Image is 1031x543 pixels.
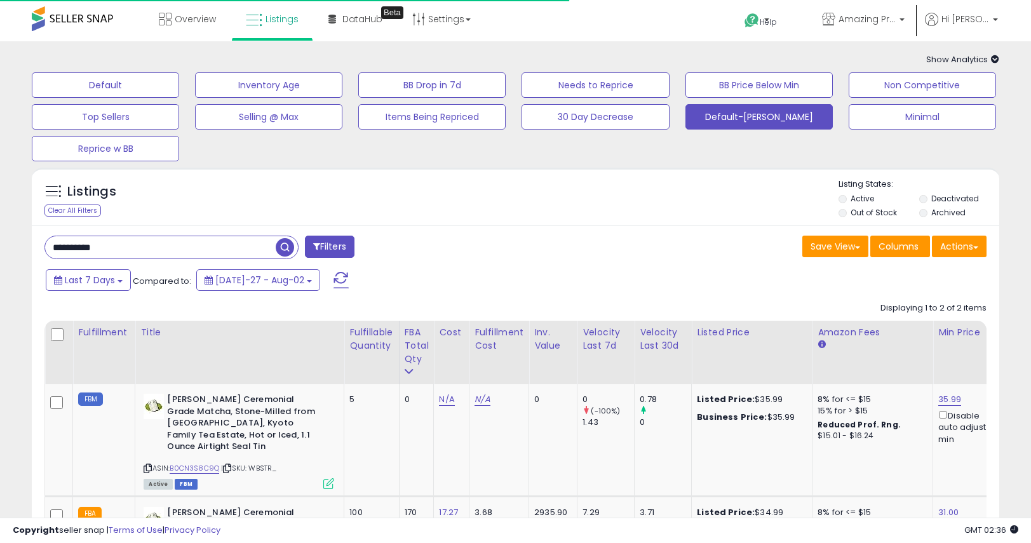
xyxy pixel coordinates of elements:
[697,394,802,405] div: $35.99
[13,525,220,537] div: seller snap | |
[534,394,567,405] div: 0
[964,524,1018,536] span: 2025-08-11 02:36 GMT
[266,13,299,25] span: Listings
[522,104,669,130] button: 30 Day Decrease
[941,13,989,25] span: Hi [PERSON_NAME]
[818,339,825,351] small: Amazon Fees.
[583,417,634,428] div: 1.43
[165,524,220,536] a: Privacy Policy
[46,269,131,291] button: Last 7 Days
[802,236,868,257] button: Save View
[932,236,987,257] button: Actions
[475,507,519,518] div: 3.68
[349,394,389,405] div: 5
[938,393,961,406] a: 35.99
[744,13,760,29] i: Get Help
[640,417,691,428] div: 0
[851,193,874,204] label: Active
[65,274,115,286] span: Last 7 Days
[439,326,464,339] div: Cost
[697,507,802,518] div: $34.99
[583,326,629,352] div: Velocity Last 7d
[221,463,276,473] span: | SKU: WBSTR_
[358,72,506,98] button: BB Drop in 7d
[849,104,996,130] button: Minimal
[938,326,1004,339] div: Min Price
[870,236,930,257] button: Columns
[144,479,173,490] span: All listings currently available for purchase on Amazon
[44,204,101,217] div: Clear All Filters
[534,326,572,352] div: Inv. value
[591,406,620,416] small: (-100%)
[32,136,179,161] button: Reprice w BB
[839,178,999,191] p: Listing States:
[938,506,959,519] a: 31.00
[685,104,833,130] button: Default-[PERSON_NAME]
[839,13,896,25] span: Amazing Prime Finds US
[144,507,164,532] img: 41r7GVRHiiL._SL40_.jpg
[818,431,923,441] div: $15.01 - $16.24
[926,53,999,65] span: Show Analytics
[78,326,130,339] div: Fulfillment
[170,463,219,474] a: B0CN3S8C9Q
[640,326,686,352] div: Velocity Last 30d
[475,326,523,352] div: Fulfillment Cost
[534,507,567,518] div: 2935.90
[475,393,490,406] a: N/A
[13,524,59,536] strong: Copyright
[818,326,927,339] div: Amazon Fees
[849,72,996,98] button: Non Competitive
[358,104,506,130] button: Items Being Repriced
[32,104,179,130] button: Top Sellers
[522,72,669,98] button: Needs to Reprice
[342,13,382,25] span: DataHub
[583,507,634,518] div: 7.29
[195,72,342,98] button: Inventory Age
[640,507,691,518] div: 3.71
[697,411,767,423] b: Business Price:
[144,394,164,419] img: 41r7GVRHiiL._SL40_.jpg
[109,524,163,536] a: Terms of Use
[67,183,116,201] h5: Listings
[818,394,923,405] div: 8% for <= $15
[305,236,354,258] button: Filters
[196,269,320,291] button: [DATE]-27 - Aug-02
[349,326,393,352] div: Fulfillable Quantity
[439,393,454,406] a: N/A
[167,394,321,456] b: [PERSON_NAME] Ceremonial Grade Matcha, Stone-Milled from [GEOGRAPHIC_DATA], Kyoto Family Tea Esta...
[818,507,923,518] div: 8% for <= $15
[931,193,979,204] label: Deactivated
[78,507,102,521] small: FBA
[439,506,458,519] a: 17.27
[215,274,304,286] span: [DATE]-27 - Aug-02
[78,392,103,406] small: FBM
[144,394,334,488] div: ASIN:
[175,13,216,25] span: Overview
[697,412,802,423] div: $35.99
[931,207,966,218] label: Archived
[685,72,833,98] button: BB Price Below Min
[925,13,998,41] a: Hi [PERSON_NAME]
[349,507,389,518] div: 100
[381,6,403,19] div: Tooltip anchor
[818,419,901,430] b: Reduced Prof. Rng.
[175,479,198,490] span: FBM
[405,326,429,366] div: FBA Total Qty
[697,393,755,405] b: Listed Price:
[879,240,919,253] span: Columns
[760,17,777,27] span: Help
[140,326,339,339] div: Title
[734,3,802,41] a: Help
[405,507,424,518] div: 170
[405,394,424,405] div: 0
[133,275,191,287] span: Compared to:
[32,72,179,98] button: Default
[938,408,999,445] div: Disable auto adjust min
[640,394,691,405] div: 0.78
[697,506,755,518] b: Listed Price:
[880,302,987,314] div: Displaying 1 to 2 of 2 items
[583,394,634,405] div: 0
[697,326,807,339] div: Listed Price
[851,207,897,218] label: Out of Stock
[195,104,342,130] button: Selling @ Max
